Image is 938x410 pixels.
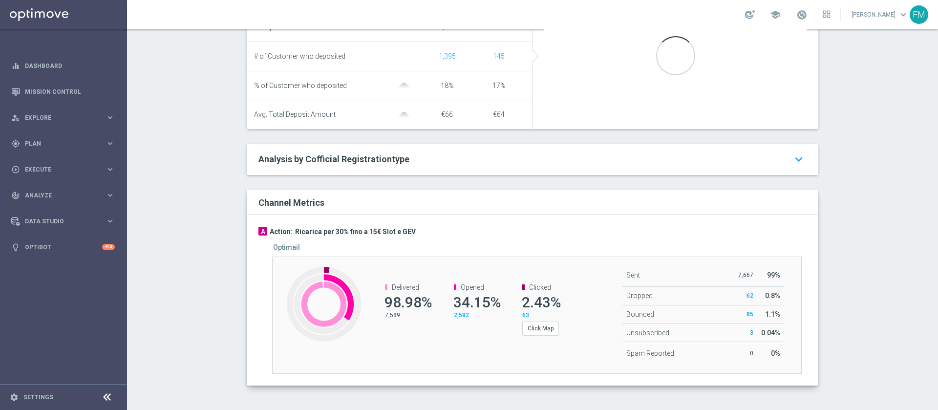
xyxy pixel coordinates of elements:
div: Data Studio [11,217,106,226]
div: Plan [11,139,106,148]
i: keyboard_arrow_right [106,139,115,148]
img: gaussianGrey.svg [394,83,414,89]
i: gps_fixed [11,139,20,148]
i: keyboard_arrow_right [106,113,115,122]
button: equalizer Dashboard [11,62,115,70]
span: Data Studio [25,218,106,224]
i: equalizer [11,62,20,70]
h3: Action: [270,227,293,236]
a: [PERSON_NAME]keyboard_arrow_down [851,7,910,22]
span: 63 [522,312,529,319]
p: 7,589 [385,311,429,319]
span: # of Customer who deposited [254,52,345,61]
i: settings [10,393,19,402]
i: keyboard_arrow_down [791,151,807,168]
div: FM [910,5,928,24]
button: person_search Explore keyboard_arrow_right [11,114,115,122]
i: lightbulb [11,243,20,252]
span: school [770,9,781,20]
span: Unsubscribed [626,329,669,337]
a: Optibot [25,234,102,260]
p: 0 [734,349,753,357]
span: Analyze [25,193,106,198]
span: % of Customer who deposited [254,82,347,90]
div: A [258,227,267,236]
span: €66 [441,110,453,118]
span: 1.1% [765,310,780,318]
h3: Ricarica per 30% fino a 15€ Slot e GEV [295,227,416,236]
i: keyboard_arrow_right [106,216,115,226]
span: Explore [25,115,106,121]
button: Data Studio keyboard_arrow_right [11,217,115,225]
span: 34.15% [453,294,501,311]
span: 2,592 [454,312,469,319]
div: Explore [11,113,106,122]
button: Mission Control [11,88,115,96]
div: Analyze [11,191,106,200]
span: Sent [626,271,640,279]
a: Dashboard [25,53,115,79]
button: Click Map [522,322,559,335]
span: 99% [767,271,780,279]
span: 0.8% [765,292,780,300]
span: 98.98% [384,294,432,311]
div: Execute [11,165,106,174]
button: gps_fixed Plan keyboard_arrow_right [11,140,115,148]
span: 17% [492,82,506,89]
a: Analysis by Cofficial Registrationtype keyboard_arrow_down [258,153,807,165]
span: 2.43% [522,294,561,311]
span: Show unique customers [493,52,505,60]
i: person_search [11,113,20,122]
div: Optibot [11,234,115,260]
span: Spam Reported [626,349,674,357]
h5: Optimail [273,243,300,251]
button: track_changes Analyze keyboard_arrow_right [11,192,115,199]
div: Dashboard [11,53,115,79]
span: Plan [25,141,106,147]
span: Avg. Total Deposit Amount [254,110,336,119]
span: Delivered [392,283,419,291]
span: 62 [746,292,753,299]
span: Bounced [626,310,654,318]
span: €64 [493,110,505,118]
span: Execute [25,167,106,173]
i: play_circle_outline [11,165,20,174]
span: Show unique customers [439,52,456,60]
span: Clicked [529,283,551,291]
span: keyboard_arrow_down [898,9,909,20]
span: 18% [441,82,454,89]
span: Dropped [626,292,653,300]
span: 3 [750,329,753,336]
button: lightbulb Optibot +10 [11,243,115,251]
i: keyboard_arrow_right [106,191,115,200]
span: 85 [746,311,753,318]
span: 0.04% [761,329,780,337]
h2: Channel Metrics [258,197,324,208]
span: Analysis by Cofficial Registrationtype [258,154,409,164]
span: 0% [771,349,780,357]
div: Mission Control [11,79,115,105]
div: Channel Metrics [258,195,812,209]
i: keyboard_arrow_right [106,165,115,174]
i: track_changes [11,191,20,200]
a: Mission Control [25,79,115,105]
a: Settings [23,394,53,400]
img: gaussianGrey.svg [394,112,414,118]
button: play_circle_outline Execute keyboard_arrow_right [11,166,115,173]
div: +10 [102,244,115,250]
span: Opened [461,283,484,291]
p: 7,667 [734,271,753,279]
